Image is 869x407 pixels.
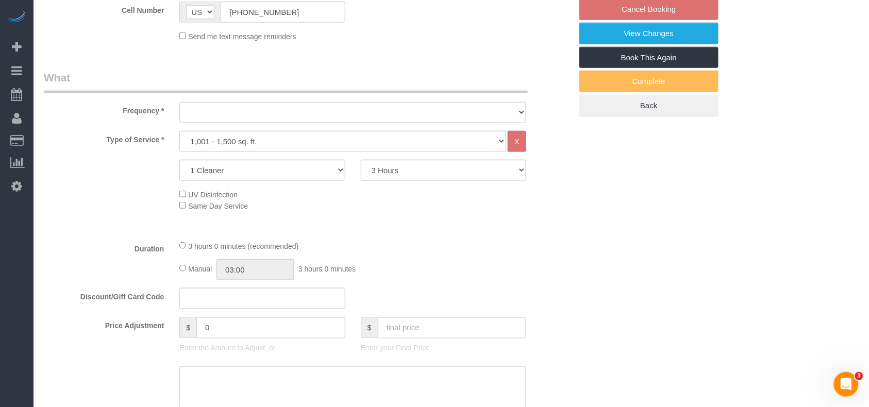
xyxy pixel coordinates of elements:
p: Enter the Amount to Adjust, or [179,343,345,353]
label: Cell Number [36,2,172,15]
span: 3 hours 0 minutes (recommended) [188,242,298,250]
span: 3 [855,372,863,380]
label: Frequency * [36,102,172,116]
span: 3 hours 0 minutes [298,265,356,273]
label: Type of Service * [36,131,172,145]
input: Cell Number [221,2,345,23]
label: Duration [36,240,172,254]
input: final price [378,317,527,338]
span: UV Disinfection [188,191,238,199]
label: Price Adjustment [36,317,172,331]
a: Back [579,95,718,116]
span: $ [361,317,378,338]
span: Same Day Service [188,202,248,210]
label: Discount/Gift Card Code [36,288,172,302]
iframe: Intercom live chat [834,372,859,397]
a: Book This Again [579,47,718,69]
a: View Changes [579,23,718,44]
span: Send me text message reminders [188,32,296,41]
span: $ [179,317,196,338]
img: Automaid Logo [6,10,27,25]
span: Manual [188,265,212,273]
legend: What [44,70,528,93]
p: Enter your Final Price [361,343,526,353]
